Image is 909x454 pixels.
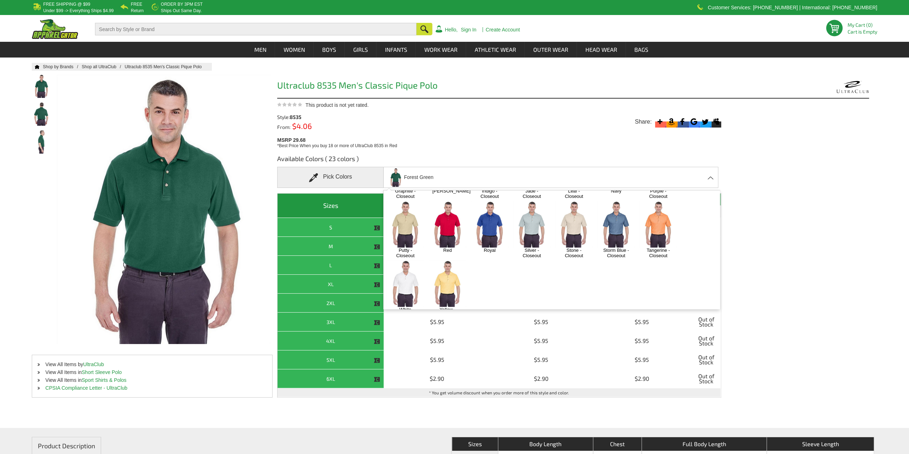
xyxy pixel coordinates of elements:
[592,331,692,350] td: $5.95
[666,117,676,126] svg: Amazon
[161,9,203,13] p: ships out same day.
[374,244,380,250] img: This item is CLOSEOUT!
[43,9,114,13] p: under $99 -> everything ships $4.99
[277,102,302,107] img: This product is not yet rated.
[694,314,719,329] span: Out of Stock
[429,201,466,248] img: Red
[131,9,144,13] p: Return
[513,201,550,248] img: Silver
[345,42,376,58] a: Girls
[161,2,203,7] b: Order by 3PM EST
[278,275,384,294] th: XL
[278,369,384,388] th: 6XL
[461,27,476,32] a: Sign In
[82,369,122,375] a: Short Sleeve Polo
[641,437,766,451] th: Full Body Length
[45,385,128,391] a: CPSIA Compliance Letter - UltraClub
[32,65,40,69] a: Home
[700,117,710,126] svg: Twitter
[848,29,877,34] span: Cart is Empty
[386,260,424,307] img: White
[374,319,380,326] img: This item is CLOSEOUT!
[277,143,397,148] span: *Best Price When you buy 18 or more of UltraClub 8535 in Red
[32,368,272,376] li: View All Items in
[655,117,665,126] svg: More
[601,248,631,258] a: Storm Blue - Closeout
[498,437,593,451] th: Body Length
[516,188,547,199] a: Jade - Closeout
[592,313,692,331] td: $5.95
[474,188,505,199] a: Indigo - Closeout
[374,357,380,364] img: This item is CLOSEOUT!
[432,248,463,253] a: Red
[694,352,719,367] span: Out of Stock
[374,338,380,345] img: This item is CLOSEOUT!
[711,117,721,126] svg: Myspace
[390,188,420,199] a: Graphite - Closeout
[277,167,384,188] div: Pick Colors
[32,19,78,39] img: ApparelGator
[474,248,505,253] a: Royal
[694,333,719,348] span: Out of Stock
[555,201,593,248] img: Stone
[278,294,384,313] th: 2XL
[314,42,344,58] a: Boys
[377,42,415,58] a: Infants
[374,263,380,269] img: This item is CLOSEOUT!
[416,42,466,58] a: Work Wear
[374,376,380,383] img: This item is CLOSEOUT!
[32,74,51,98] img: Ultraclub 8535 Men's Classic Pique Polo
[384,350,490,369] td: $5.95
[639,201,677,248] img: Tangerine
[277,81,721,92] h1: Ultraclub 8535 Men's Classic Pique Polo
[290,121,312,130] span: $4.06
[592,369,692,388] td: $2.90
[626,42,656,58] a: Bags
[471,201,508,248] img: Royal
[32,376,272,384] li: View All Items in
[277,115,389,120] div: Style:
[82,377,126,383] a: Sport Shirts & Polos
[374,281,380,288] img: This item is CLOSEOUT!
[466,42,524,58] a: Athletic Wear
[278,350,384,369] th: 5XL
[432,307,463,318] a: Yellow - Closeout
[246,42,275,58] a: Men
[452,437,498,451] th: Sizes
[390,307,420,312] a: White
[278,194,384,218] th: Sizes
[43,64,82,69] a: Shop by Brands
[643,188,673,199] a: Purple - Closeout
[404,171,433,184] span: Forest Green
[32,360,272,368] li: View All Items by
[525,42,576,58] a: Outer Wear
[305,102,369,108] span: This product is not yet rated.
[432,188,470,194] a: [PERSON_NAME]
[445,27,458,32] a: Hello,
[278,256,384,275] th: L
[577,42,625,58] a: Head Wear
[490,350,592,369] td: $5.95
[635,118,651,125] span: Share:
[290,114,301,120] span: 8535
[275,42,313,58] a: Women
[388,168,403,187] img: ultraclub_8535_forest-green.jpg
[490,369,592,388] td: $2.90
[374,300,380,307] img: This item is CLOSEOUT!
[490,331,592,350] td: $5.95
[278,218,384,237] th: S
[643,248,673,258] a: Tangerine - Closeout
[486,27,520,32] a: Create Account
[374,225,380,231] img: This item is CLOSEOUT!
[559,248,589,258] a: Stone - Closeout
[277,123,389,130] div: From:
[490,313,592,331] td: $5.95
[131,2,142,7] b: Free
[32,102,51,126] img: Ultraclub 8535 Men's Classic Pique Polo
[429,260,466,307] img: Yellow
[32,130,51,154] a: Ultraclub 8535 Men's Classic Pique Polo
[559,188,589,199] a: Leaf - Closeout
[384,313,490,331] td: $5.95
